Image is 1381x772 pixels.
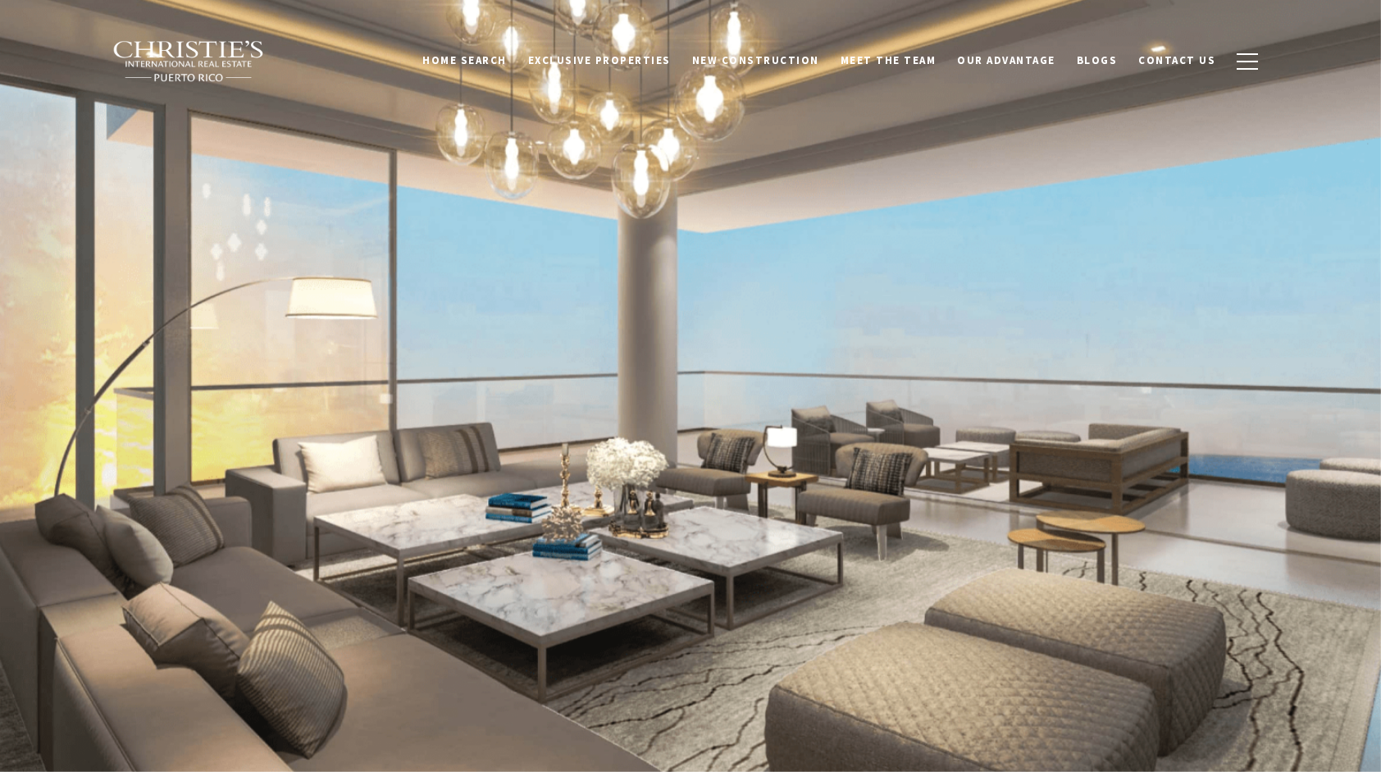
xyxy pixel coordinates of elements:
span: New Construction [692,53,819,67]
span: Our Advantage [957,53,1055,67]
a: New Construction [681,45,830,76]
span: Blogs [1077,53,1118,67]
a: Our Advantage [946,45,1066,76]
img: Christie's International Real Estate black text logo [112,40,265,83]
span: Exclusive Properties [528,53,671,67]
span: Contact Us [1138,53,1215,67]
a: Home Search [412,45,517,76]
a: Exclusive Properties [517,45,681,76]
a: Blogs [1066,45,1128,76]
a: Meet the Team [830,45,947,76]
